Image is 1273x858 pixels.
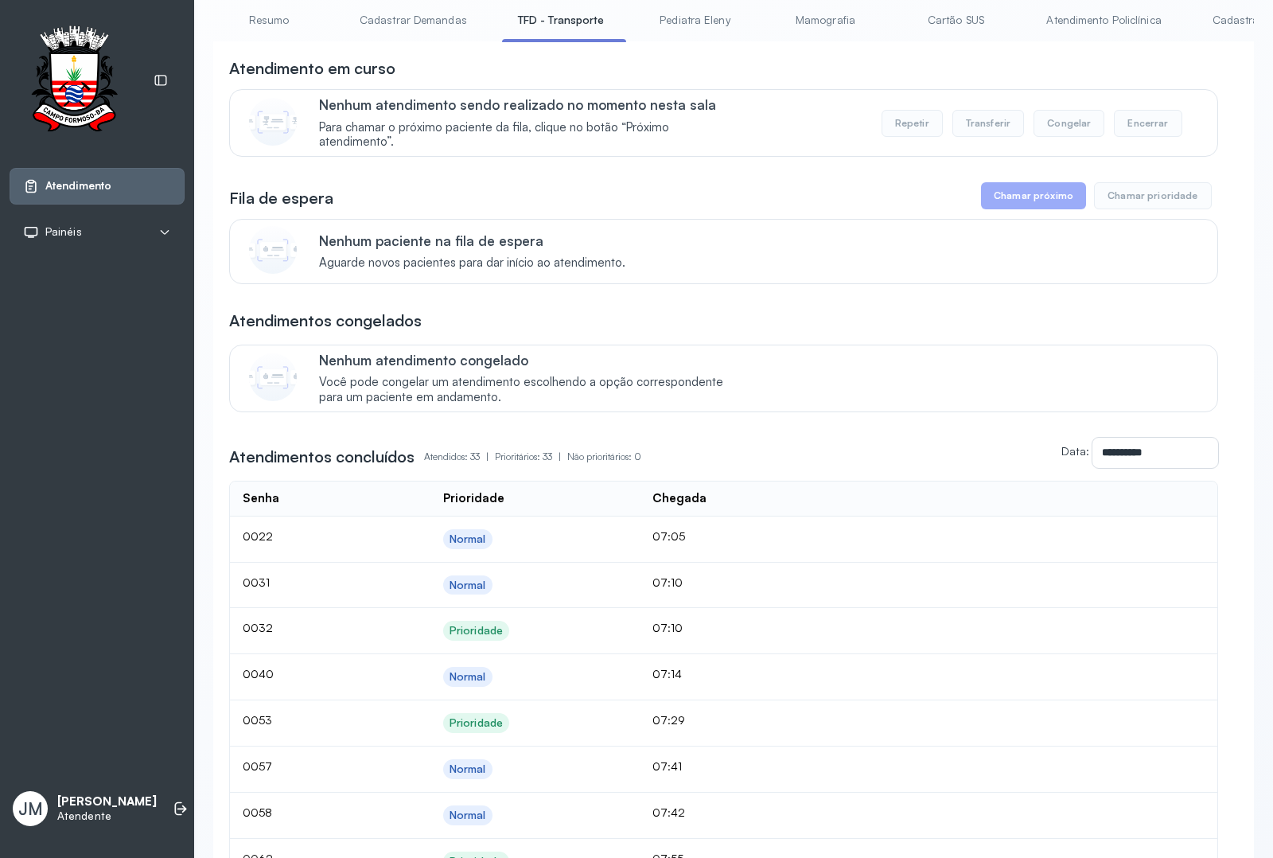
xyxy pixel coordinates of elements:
div: Normal [450,809,486,822]
span: Atendimento [45,179,111,193]
div: Prioridade [450,624,503,638]
img: Imagem de CalloutCard [249,98,297,146]
p: Atendente [57,809,157,823]
p: Nenhum atendimento congelado [319,352,740,369]
span: 07:14 [652,667,682,681]
h3: Atendimentos congelados [229,310,422,332]
div: Senha [243,491,279,506]
span: | [559,450,561,462]
img: Imagem de CalloutCard [249,226,297,274]
div: Prioridade [443,491,504,506]
span: 0057 [243,759,272,773]
span: 07:10 [652,621,683,634]
p: [PERSON_NAME] [57,794,157,809]
p: Não prioritários: 0 [567,446,641,468]
span: 0053 [243,713,272,727]
img: Logotipo do estabelecimento [17,25,131,136]
span: 07:10 [652,575,683,589]
button: Encerrar [1114,110,1182,137]
div: Chegada [652,491,707,506]
h3: Atendimento em curso [229,57,395,80]
a: Atendimento Policlínica [1030,7,1177,33]
p: Nenhum paciente na fila de espera [319,232,625,249]
a: Pediatra Eleny [639,7,750,33]
span: | [486,450,489,462]
span: 0040 [243,667,274,681]
a: TFD - Transporte [502,7,621,33]
button: Repetir [882,110,943,137]
a: Cartão SUS [900,7,1011,33]
button: Transferir [952,110,1025,137]
span: Para chamar o próximo paciente da fila, clique no botão “Próximo atendimento”. [319,120,740,150]
div: Prioridade [450,716,503,730]
h3: Fila de espera [229,187,333,209]
span: 0031 [243,575,270,589]
span: 07:42 [652,805,685,819]
span: Aguarde novos pacientes para dar início ao atendimento. [319,255,625,271]
span: 07:05 [652,529,685,543]
label: Data: [1061,444,1089,458]
button: Chamar próximo [981,182,1086,209]
div: Normal [450,670,486,684]
h3: Atendimentos concluídos [229,446,415,468]
span: 07:41 [652,759,682,773]
span: 0032 [243,621,273,634]
a: Cadastrar Demandas [344,7,483,33]
a: Resumo [213,7,325,33]
span: 0022 [243,529,273,543]
div: Normal [450,532,486,546]
span: Painéis [45,225,82,239]
span: 07:29 [652,713,685,727]
button: Congelar [1034,110,1104,137]
span: 0058 [243,805,272,819]
div: Normal [450,762,486,776]
p: Atendidos: 33 [424,446,495,468]
a: Atendimento [23,178,171,194]
p: Nenhum atendimento sendo realizado no momento nesta sala [319,96,740,113]
button: Chamar prioridade [1094,182,1212,209]
a: Mamografia [769,7,881,33]
span: Você pode congelar um atendimento escolhendo a opção correspondente para um paciente em andamento. [319,375,740,405]
div: Normal [450,579,486,592]
img: Imagem de CalloutCard [249,353,297,401]
p: Prioritários: 33 [495,446,567,468]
